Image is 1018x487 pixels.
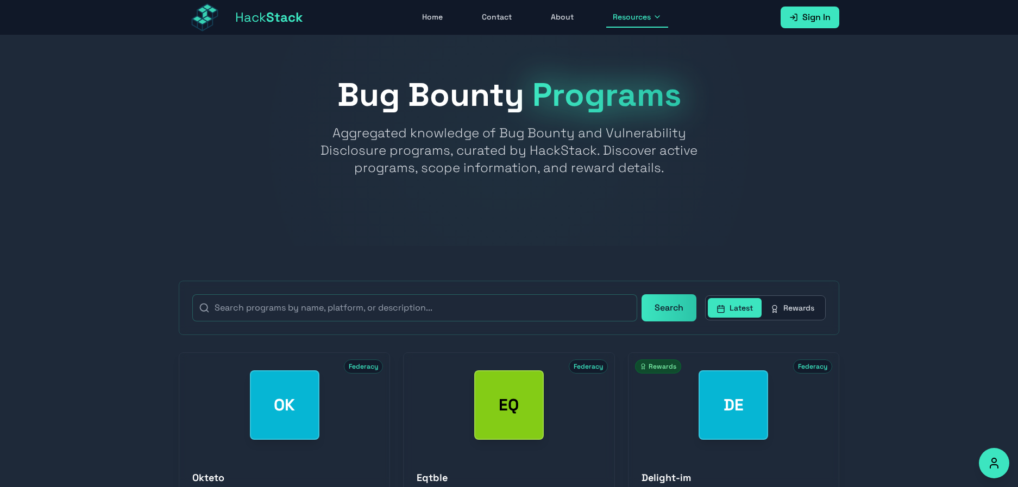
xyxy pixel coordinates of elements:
div: Delight-im [699,370,768,440]
span: Resources [613,11,651,22]
button: Accessibility Options [979,448,1009,478]
h3: Okteto [192,470,376,485]
button: Resources [606,7,668,28]
button: Rewards [762,298,823,318]
p: Aggregated knowledge of Bug Bounty and Vulnerability Disclosure programs, curated by HackStack. D... [300,124,718,176]
h3: Delight-im [642,470,826,485]
span: Stack [266,9,303,26]
span: Rewards [635,359,681,374]
span: Federacy [793,359,832,374]
h1: Bug Bounty [179,79,839,111]
span: Hack [235,9,303,26]
div: Okteto [250,370,319,440]
div: Eqtble [474,370,544,440]
a: About [544,7,580,28]
span: Federacy [569,359,608,374]
button: Latest [708,298,762,318]
a: Sign In [781,7,839,28]
a: Home [416,7,449,28]
a: Contact [475,7,518,28]
span: Sign In [802,11,831,24]
span: Programs [532,74,681,116]
h3: Eqtble [417,470,601,485]
input: Search programs by name, platform, or description... [192,294,637,321]
button: Search [642,294,696,321]
span: Federacy [344,359,383,374]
